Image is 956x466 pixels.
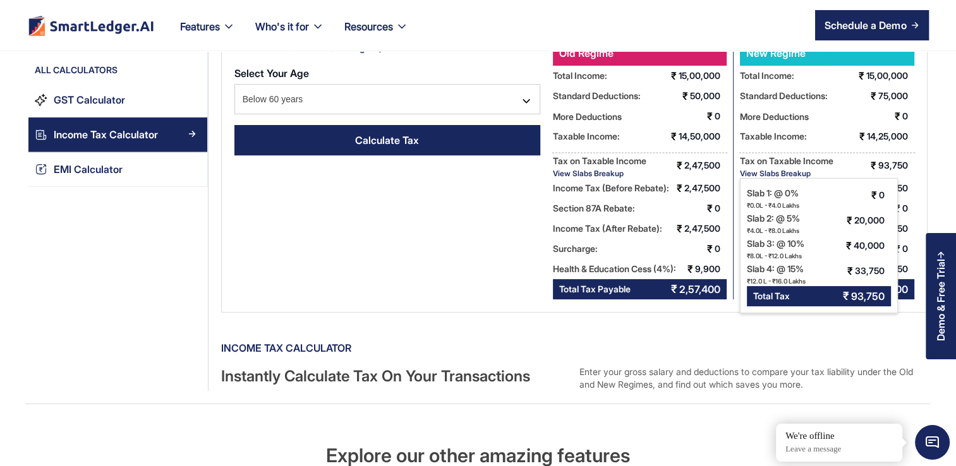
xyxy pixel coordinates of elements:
[520,95,533,107] img: mingcute_down-line
[679,279,720,299] div: 2,57,400
[740,86,828,106] div: Standard Deductions:
[54,126,158,143] div: Income Tax Calculator
[847,210,852,230] div: ₹
[740,66,794,86] div: Total Income:
[815,10,929,40] a: Schedule a Demo
[715,106,727,126] div: 0
[553,126,620,146] div: Taxable Income:
[707,106,713,126] div: ₹
[747,201,799,210] div: ₹0.0L - ₹4.0 Lakhs
[579,366,928,391] div: Enter your gross salary and deductions to compare your tax liability under the Old and New Regime...
[715,239,727,259] div: 0
[553,86,641,106] div: Standard Deductions:
[553,178,669,198] div: Income Tax (Before Rebate):
[180,18,220,35] div: Features
[902,198,914,218] div: 0
[28,83,207,117] a: GST CalculatorArrow Right Blue
[684,155,727,176] div: 2,47,500
[747,226,800,236] div: ₹4.0L - ₹8.0 Lakhs
[785,444,893,455] p: Leave a message
[188,165,196,172] img: Arrow Right Blue
[28,117,207,152] a: Income Tax CalculatorArrow Right Blue
[677,155,682,176] div: ₹
[867,126,914,146] div: 14,25,000
[27,15,155,36] a: home
[859,126,865,146] div: ₹
[234,84,540,114] div: Below 60 years
[234,125,540,155] a: Calculate Tax
[245,18,334,51] div: Who's it for
[221,366,569,391] div: Instantly Calculate Tax On Your Transactions
[753,286,790,306] div: Total Tax
[671,279,677,299] div: ₹
[854,236,891,256] div: 40,000
[553,198,635,218] div: Section 87A Rebate:
[747,251,804,261] div: ₹8.0L - ₹12.0 Lakhs
[679,126,727,146] div: 14,50,000
[740,169,833,178] div: View Slabs Breakup
[188,130,196,138] img: Arrow Right Blue
[553,40,727,66] div: Old Regime
[679,66,727,86] div: 15,00,000
[553,239,598,259] div: Surcharge:
[344,18,393,35] div: Resources
[855,261,891,281] div: 33,750
[553,153,646,169] div: Tax on Taxable Income
[740,40,827,66] div: New Regime
[902,239,914,259] div: 0
[866,66,914,86] div: 15,00,000
[747,210,800,226] div: Slab 2: @ 5%
[234,67,309,80] strong: Select Your Age
[747,261,806,277] div: Slab 4: @ 15%
[715,198,727,218] div: 0
[740,153,833,169] div: Tax on Taxable Income
[355,133,419,148] div: Calculate Tax
[884,259,914,279] div: 3,750
[747,277,806,286] div: ₹12.0 L - ₹16.0 Lakhs
[851,286,885,306] div: 93,750
[559,279,631,299] div: Total Tax Payable
[677,178,682,198] div: ₹
[854,210,891,230] div: 20,000
[707,198,713,218] div: ₹
[553,259,676,279] div: Health & Education Cess (4%):
[684,178,727,198] div: 2,47,500
[878,86,914,106] div: 75,000
[671,66,677,86] div: ₹
[911,21,919,29] img: arrow right icon
[28,152,207,187] a: EMI CalculatorArrow Right Blue
[54,161,123,178] div: EMI Calculator
[707,239,713,259] div: ₹
[847,261,853,281] div: ₹
[28,64,207,83] div: All Calculators
[687,259,693,279] div: ₹
[879,185,891,205] div: 0
[671,126,677,146] div: ₹
[878,155,914,176] div: 93,750
[740,126,807,146] div: Taxable Income:
[747,185,799,201] div: Slab 1: @ 0%
[553,169,646,178] div: View Slabs Breakup
[740,109,809,124] div: More Deductions
[859,66,864,86] div: ₹
[695,259,727,279] div: 9,900
[843,286,849,306] div: ₹
[935,259,947,341] div: Demo & Free Trial
[871,185,877,205] div: ₹
[684,218,727,239] div: 2,47,500
[895,106,900,126] div: ₹
[27,15,155,36] img: footer logo
[677,218,682,239] div: ₹
[334,18,418,51] div: Resources
[871,155,876,176] div: ₹
[170,18,245,51] div: Features
[902,106,914,126] div: 0
[915,425,950,460] span: Chat Widget
[54,92,125,109] div: GST Calculator
[553,109,622,124] div: More Deductions
[255,18,309,35] div: Who's it for
[690,86,727,106] div: 50,000
[871,86,876,106] div: ₹
[846,236,852,256] div: ₹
